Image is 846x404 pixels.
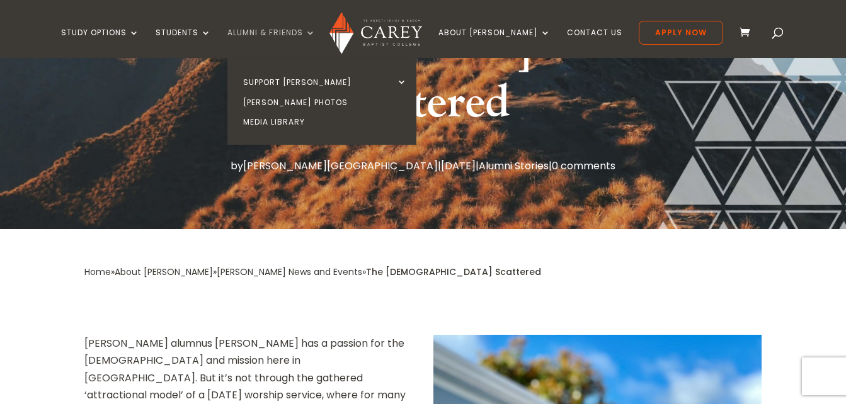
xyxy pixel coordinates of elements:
[115,266,213,278] a: About [PERSON_NAME]
[217,266,362,278] a: [PERSON_NAME] News and Events
[567,28,622,58] a: Contact Us
[61,28,139,58] a: Study Options
[227,28,316,58] a: Alumni & Friends
[552,159,615,173] a: 0 comments
[84,264,366,281] div: » » »
[84,266,111,278] a: Home
[231,72,420,93] a: Support [PERSON_NAME]
[156,28,211,58] a: Students
[438,28,551,58] a: About [PERSON_NAME]
[84,157,761,174] p: by | | |
[231,112,420,132] a: Media Library
[441,159,476,173] span: [DATE]
[366,264,541,281] div: The [DEMOGRAPHIC_DATA] Scattered
[479,159,549,173] a: Alumni Stories
[243,159,438,173] a: [PERSON_NAME][GEOGRAPHIC_DATA]
[639,21,723,45] a: Apply Now
[329,12,422,54] img: Carey Baptist College
[231,93,420,113] a: [PERSON_NAME] Photos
